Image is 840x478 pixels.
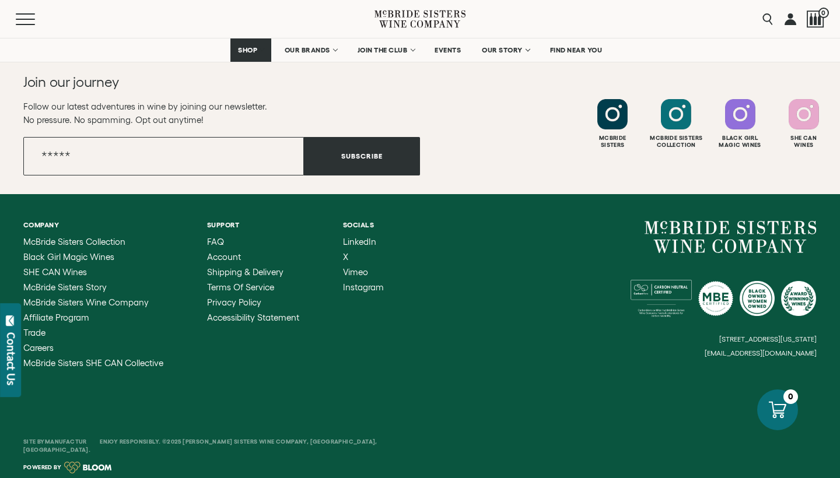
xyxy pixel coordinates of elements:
[474,38,537,62] a: OUR STORY
[23,313,163,322] a: Affiliate Program
[23,137,304,175] input: Email
[207,313,299,322] a: Accessibility Statement
[343,283,384,292] a: Instagram
[23,438,88,445] span: Site By
[710,135,771,149] div: Black Girl Magic Wines
[207,237,224,247] span: FAQ
[427,38,468,62] a: EVENTS
[285,46,330,54] span: OUR BRANDS
[710,99,771,149] a: Follow Black Girl Magic Wines on Instagram Black GirlMagic Wines
[343,268,384,277] a: Vimeo
[230,38,271,62] a: SHOP
[23,268,163,277] a: SHE CAN Wines
[207,267,283,277] span: Shipping & Delivery
[23,312,89,322] span: Affiliate Program
[207,283,299,292] a: Terms of Service
[482,46,523,54] span: OUR STORY
[16,13,58,25] button: Mobile Menu Trigger
[207,268,299,277] a: Shipping & Delivery
[719,335,817,343] small: [STREET_ADDRESS][US_STATE]
[23,267,87,277] span: SHE CAN Wines
[582,135,643,149] div: Mcbride Sisters
[207,252,299,262] a: Account
[23,358,163,368] a: McBride Sisters SHE CAN Collective
[23,282,107,292] span: McBride Sisters Story
[645,221,817,254] a: McBride Sisters Wine Company
[23,73,380,92] h2: Join our journey
[343,282,384,292] span: Instagram
[23,298,163,307] a: McBride Sisters Wine Company
[23,283,163,292] a: McBride Sisters Story
[646,135,706,149] div: Mcbride Sisters Collection
[343,267,368,277] span: Vimeo
[23,237,125,247] span: McBride Sisters Collection
[582,99,643,149] a: Follow McBride Sisters on Instagram McbrideSisters
[23,328,163,338] a: Trade
[207,298,299,307] a: Privacy Policy
[23,343,54,353] span: Careers
[646,99,706,149] a: Follow McBride Sisters Collection on Instagram Mcbride SistersCollection
[207,297,261,307] span: Privacy Policy
[550,46,603,54] span: FIND NEAR YOU
[705,349,817,357] small: [EMAIL_ADDRESS][DOMAIN_NAME]
[343,252,384,262] a: X
[358,46,408,54] span: JOIN THE CLUB
[350,38,422,62] a: JOIN THE CLUB
[207,237,299,247] a: FAQ
[207,282,274,292] span: Terms of Service
[783,389,798,404] div: 0
[343,237,384,247] a: LinkedIn
[277,38,344,62] a: OUR BRANDS
[542,38,610,62] a: FIND NEAR YOU
[23,252,114,262] span: Black Girl Magic Wines
[5,332,17,385] div: Contact Us
[23,100,420,126] p: Follow our latest adventures in wine by joining our newsletter. No pressure. No spamming. Opt out...
[238,46,258,54] span: SHOP
[818,8,829,18] span: 0
[207,252,241,262] span: Account
[773,99,834,149] a: Follow SHE CAN Wines on Instagram She CanWines
[773,135,834,149] div: She Can Wines
[23,328,45,338] span: Trade
[435,46,461,54] span: EVENTS
[23,465,61,470] span: Powered by
[23,343,163,353] a: Careers
[23,358,163,368] span: McBride Sisters SHE CAN Collective
[343,252,348,262] span: X
[343,237,376,247] span: LinkedIn
[45,438,87,445] a: Manufactur
[23,252,163,262] a: Black Girl Magic Wines
[23,237,163,247] a: McBride Sisters Collection
[23,297,149,307] span: McBride Sisters Wine Company
[23,438,377,453] span: Enjoy Responsibly. ©2025 [PERSON_NAME] Sisters Wine Company, [GEOGRAPHIC_DATA], [GEOGRAPHIC_DATA].
[304,137,420,175] button: Subscribe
